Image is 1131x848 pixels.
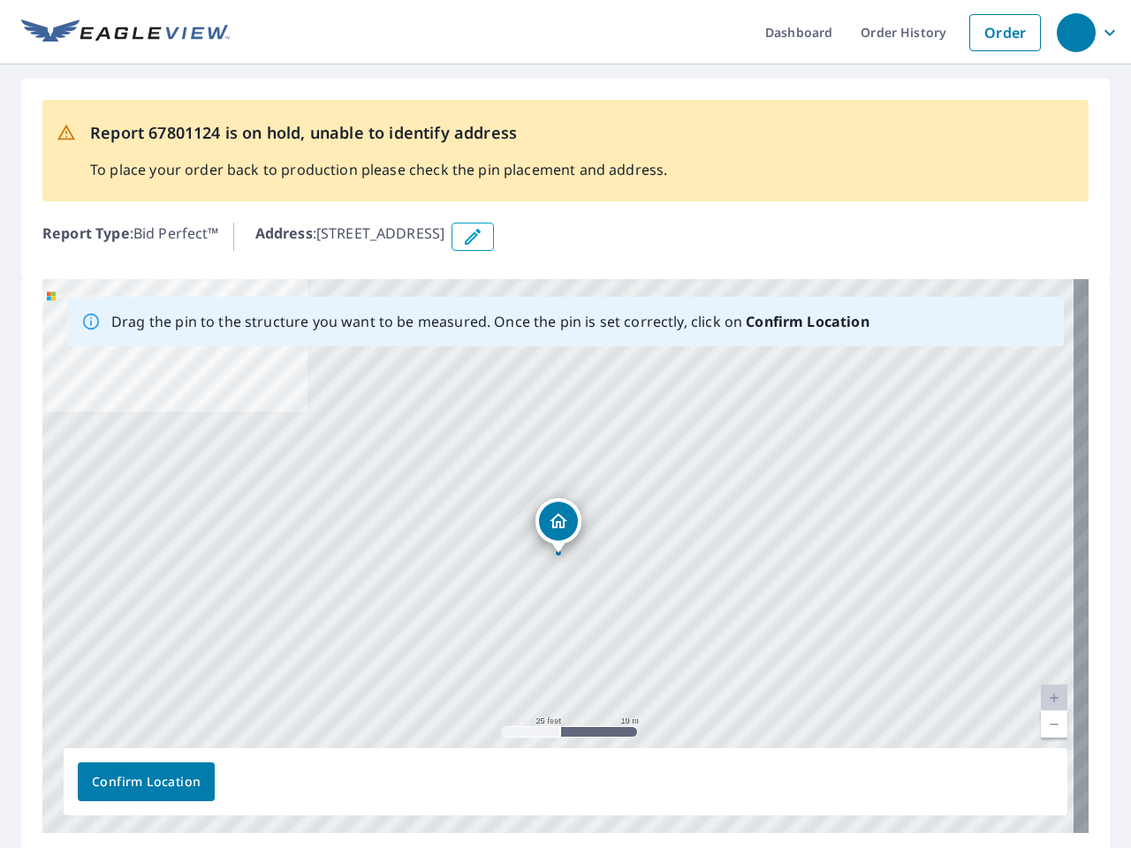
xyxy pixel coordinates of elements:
img: EV Logo [21,19,230,46]
b: Report Type [42,223,130,243]
p: : [STREET_ADDRESS] [255,223,445,251]
span: Confirm Location [92,771,201,793]
b: Address [255,223,313,243]
p: To place your order back to production please check the pin placement and address. [90,159,667,180]
p: : Bid Perfect™ [42,223,219,251]
b: Confirm Location [746,312,869,331]
a: Order [969,14,1041,51]
p: Report 67801124 is on hold, unable to identify address [90,121,667,145]
p: Drag the pin to the structure you want to be measured. Once the pin is set correctly, click on [111,311,869,332]
div: Dropped pin, building 1, Residential property, 1707 NE 76th St Gladstone, MO 64118 [535,498,581,553]
a: Current Level 20, Zoom In Disabled [1041,685,1067,711]
a: Current Level 20, Zoom Out [1041,711,1067,738]
button: Confirm Location [78,762,215,801]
